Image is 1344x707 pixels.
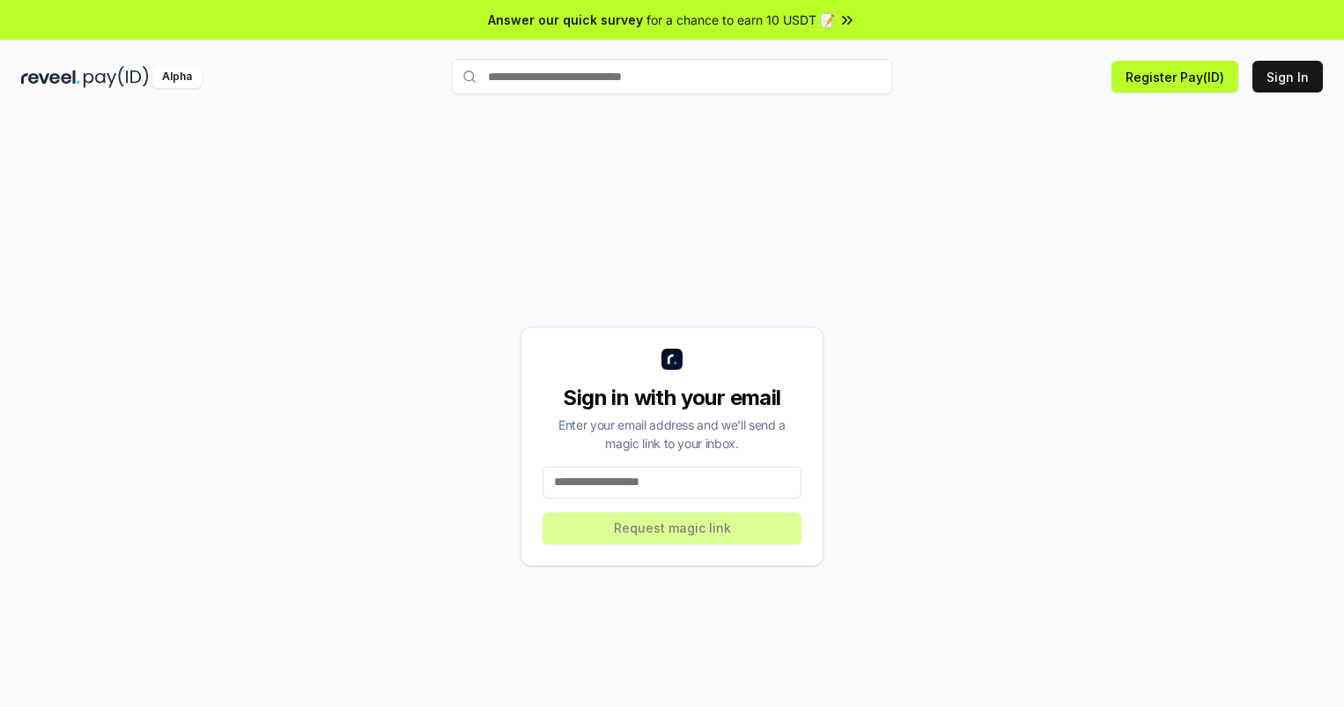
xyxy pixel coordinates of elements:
span: Answer our quick survey [488,11,643,29]
div: Sign in with your email [543,384,801,412]
button: Sign In [1252,61,1323,92]
img: reveel_dark [21,66,80,88]
img: logo_small [661,349,683,370]
span: for a chance to earn 10 USDT 📝 [646,11,835,29]
div: Alpha [152,66,202,88]
img: pay_id [84,66,149,88]
button: Register Pay(ID) [1111,61,1238,92]
div: Enter your email address and we’ll send a magic link to your inbox. [543,416,801,453]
